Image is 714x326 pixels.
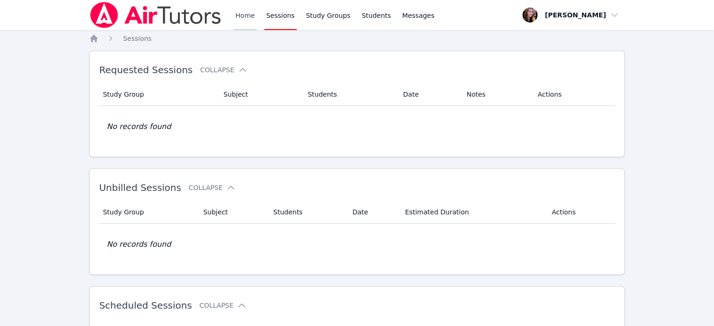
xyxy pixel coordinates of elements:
[399,201,546,224] th: Estimated Duration
[347,201,399,224] th: Date
[123,34,152,43] a: Sessions
[99,64,192,76] span: Requested Sessions
[268,201,347,224] th: Students
[89,34,625,43] nav: Breadcrumb
[198,201,268,224] th: Subject
[89,2,222,28] img: Air Tutors
[123,35,152,42] span: Sessions
[532,83,615,106] th: Actions
[99,106,615,147] td: No records found
[189,183,236,192] button: Collapse
[99,300,192,311] span: Scheduled Sessions
[200,301,246,310] button: Collapse
[99,201,198,224] th: Study Group
[200,65,247,75] button: Collapse
[99,83,218,106] th: Study Group
[99,224,615,265] td: No records found
[218,83,302,106] th: Subject
[398,83,461,106] th: Date
[302,83,397,106] th: Students
[402,11,435,20] span: Messages
[546,201,615,224] th: Actions
[461,83,532,106] th: Notes
[99,182,181,193] span: Unbilled Sessions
